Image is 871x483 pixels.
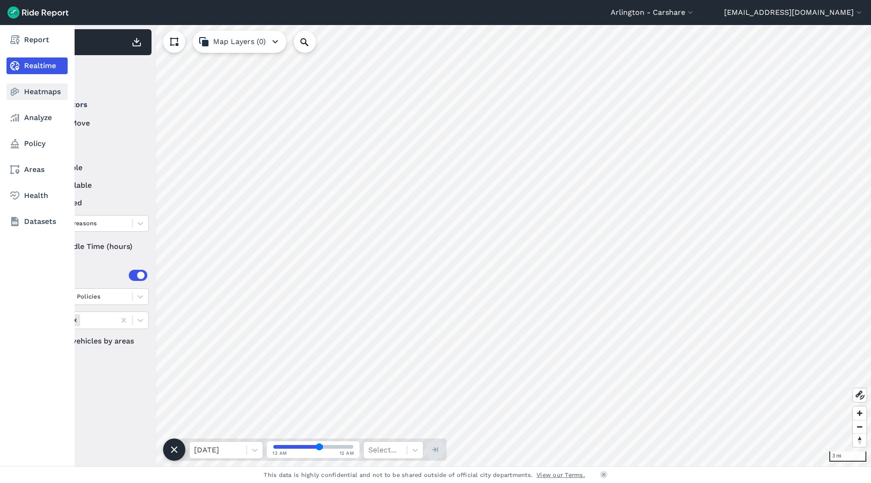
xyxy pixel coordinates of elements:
[6,32,68,48] a: Report
[6,213,68,230] a: Datasets
[38,197,149,209] label: reserved
[70,314,80,326] div: Remove Areas (2)
[6,83,68,100] a: Heatmaps
[6,135,68,152] a: Policy
[611,7,695,18] button: Arlington - Carshare
[6,109,68,126] a: Analyze
[34,59,151,88] div: Filter
[294,31,331,53] input: Search Location or Vehicles
[50,270,147,281] div: Areas
[6,187,68,204] a: Health
[38,262,147,288] summary: Areas
[38,162,149,173] label: available
[272,450,287,457] span: 12 AM
[38,118,149,129] label: Free2Move
[853,420,866,433] button: Zoom out
[193,31,286,53] button: Map Layers (0)
[38,136,147,162] summary: Status
[38,238,149,255] div: Idle Time (hours)
[829,451,866,462] div: 3 mi
[30,25,871,466] canvas: Map
[853,407,866,420] button: Zoom in
[7,6,69,19] img: Ride Report
[536,470,585,479] a: View our Terms.
[6,161,68,178] a: Areas
[724,7,864,18] button: [EMAIL_ADDRESS][DOMAIN_NAME]
[38,336,149,347] label: Filter vehicles by areas
[6,57,68,74] a: Realtime
[38,92,147,118] summary: Operators
[853,433,866,447] button: Reset bearing to north
[38,180,149,191] label: unavailable
[340,450,354,457] span: 12 AM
